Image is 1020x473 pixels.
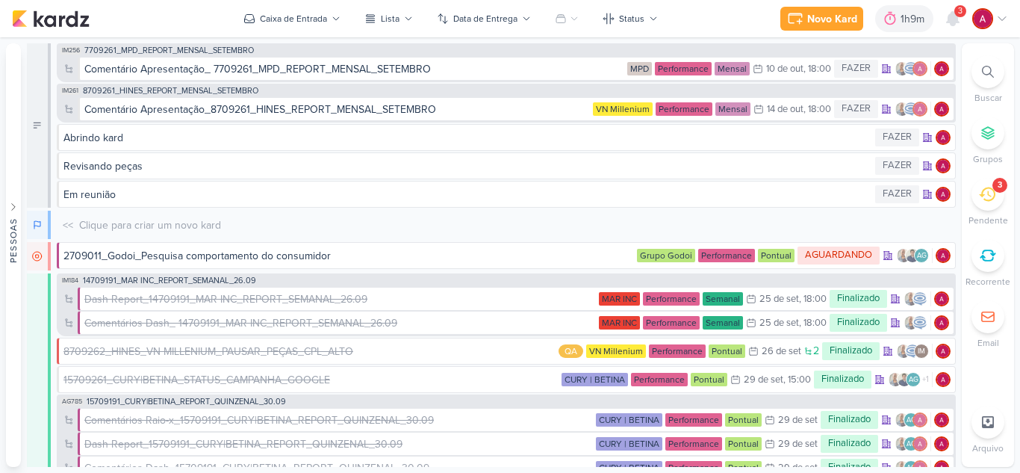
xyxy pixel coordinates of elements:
div: Performance [649,344,706,358]
div: Semanal [703,292,743,306]
div: 29 de set [778,439,818,449]
div: CURY | BETINA [562,373,628,386]
div: FAZER [875,129,919,146]
div: Aline Gimenez Graciano [904,412,918,427]
img: Caroline Traven De Andrade [912,315,927,330]
div: Mensal [715,62,750,75]
div: Novo Kard [807,11,857,27]
img: Alessandra Gomes [912,102,927,117]
img: Alessandra Gomes [934,102,949,117]
div: , 18:00 [799,294,827,304]
img: Alessandra Gomes [936,187,951,202]
span: 14709191_MAR INC_REPORT_SEMANAL_26.09 [83,276,256,285]
div: Finalizado [821,435,878,453]
img: Alessandra Gomes [972,8,993,29]
div: Pessoas [7,217,20,262]
img: Iara Santos [895,102,909,117]
div: Responsável: Alessandra Gomes [934,291,949,306]
img: Alessandra Gomes [912,61,927,76]
div: Responsável: Alessandra Gomes [934,436,949,451]
button: Pessoas [6,43,21,467]
img: Iara Santos [896,248,911,263]
div: Responsável: Alessandra Gomes [934,102,949,117]
div: Mensal [715,102,750,116]
div: 14 de out [767,105,803,114]
div: Finalizado [830,314,887,332]
div: Pontual [725,437,762,451]
img: Iara Santos [895,412,909,427]
p: AG [907,441,916,448]
div: Grupo Godoi [637,249,695,262]
img: Caroline Traven De Andrade [904,61,918,76]
p: AG [917,253,927,260]
div: Colaboradores: Iara Santos, Levy Pessoa, Aline Gimenez Graciano [896,248,933,263]
img: Iara Santos [895,436,909,451]
div: Pontual [725,413,762,427]
div: MAR INC [599,292,640,306]
div: Colaboradores: Iara Santos, Caroline Traven De Andrade [904,315,931,330]
div: QA [559,344,583,358]
img: Alessandra Gomes [934,61,949,76]
div: Responsável: Alessandra Gomes [936,344,951,359]
img: Iara Santos [896,344,911,359]
div: AGUARDANDO [797,247,880,265]
span: 7709261_MPD_REPORT_MENSAL_SETEMBRO [84,46,254,55]
span: +1 [921,374,929,386]
img: Caroline Traven De Andrade [904,102,918,117]
div: Comentários Raio-x_15709191_CURY|BETINA_REPORT_QUINZENAL_30.09 [84,412,434,428]
img: Levy Pessoa [905,248,920,263]
img: Alessandra Gomes [936,130,951,145]
div: Responsável: Alessandra Gomes [936,187,951,202]
div: Aline Gimenez Graciano [914,248,929,263]
div: Responsável: Alessandra Gomes [934,412,949,427]
div: 29 de set [744,375,783,385]
div: Finalizado [822,342,880,360]
div: 10 de out [766,64,803,74]
img: Iara Santos [904,291,918,306]
div: Responsável: Alessandra Gomes [934,61,949,76]
div: 2709011_Godoi_Pesquisa comportamento do consumidor [63,248,331,264]
div: Pontual [709,344,745,358]
div: Performance [655,62,712,75]
div: Dash Report_15709191_CURY|BETINA_REPORT_QUINZENAL_30.09 [84,436,402,452]
p: Grupos [973,152,1003,166]
span: 8709261_HINES_REPORT_MENSAL_SETEMBRO [83,87,258,95]
div: Revisando peças [63,158,143,174]
img: Alessandra Gomes [934,291,949,306]
div: Performance [665,413,722,427]
div: FAZER [875,185,919,203]
div: Comentário Apresentação_ 7709261_MPD_REPORT_MENSAL_SETEMBRO [84,61,431,77]
img: Alessandra Gomes [912,436,927,451]
p: Arquivo [972,442,1004,455]
div: MAR INC [599,316,640,330]
div: Comentários Raio-x_15709191_CURY|BETINA_REPORT_QUINZENAL_30.09 [84,412,593,428]
p: Email [977,336,999,350]
div: Performance [656,102,712,116]
span: IM256 [60,46,81,55]
img: Caroline Traven De Andrade [905,344,920,359]
div: Revisando peças [63,158,872,174]
p: Buscar [974,91,1002,105]
div: MPD [627,62,652,75]
div: Colaboradores: Iara Santos, Caroline Traven De Andrade, Isabella Machado Guimarães [896,344,933,359]
img: Iara Santos [895,61,909,76]
div: 29 de set [778,463,818,473]
span: 15709191_CURY|BETINA_REPORT_QUINZENAL_30.09 [87,398,286,406]
p: IM [918,348,925,356]
div: CURY | BETINA [596,413,662,427]
div: Responsável: Alessandra Gomes [936,372,951,387]
div: Comentários Dash_ 14709191_MAR INC_REPORT_SEMANAL_26.09 [84,315,397,331]
img: Alessandra Gomes [934,315,949,330]
div: 15709261_CURY|BETINA_STATUS_CAMPANHA_GOOGLE [63,372,559,388]
p: AG [909,377,918,384]
span: IM261 [60,87,80,95]
div: , 18:00 [803,105,831,114]
div: FAZER [27,43,51,208]
div: Dash Report_14709191_MAR INC_REPORT_SEMANAL_26.09 [84,291,367,307]
div: Aline Gimenez Graciano [904,436,918,451]
div: FAZER [834,100,878,118]
span: AG785 [60,398,84,406]
div: VN Millenium [586,344,646,358]
div: Responsável: Alessandra Gomes [936,248,951,263]
div: AGUARDANDO [27,242,51,270]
